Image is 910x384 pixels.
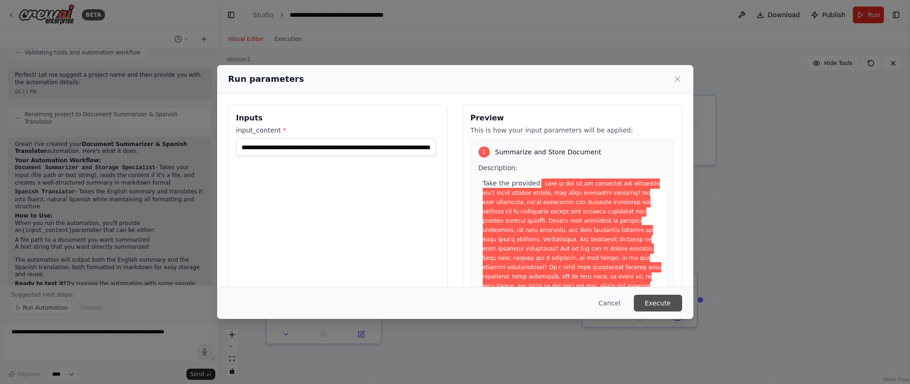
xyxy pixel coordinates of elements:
span: Description: [478,164,518,172]
h3: Inputs [236,113,440,124]
label: input_content [236,126,440,135]
button: Cancel [591,295,628,311]
span: Take the provided [483,179,540,187]
h2: Run parameters [228,73,304,86]
h3: Preview [471,113,674,124]
span: Summarize and Store Document [495,147,601,157]
div: 1 [478,146,490,158]
button: Execute [634,295,682,311]
p: This is how your input parameters will be applied: [471,126,674,135]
